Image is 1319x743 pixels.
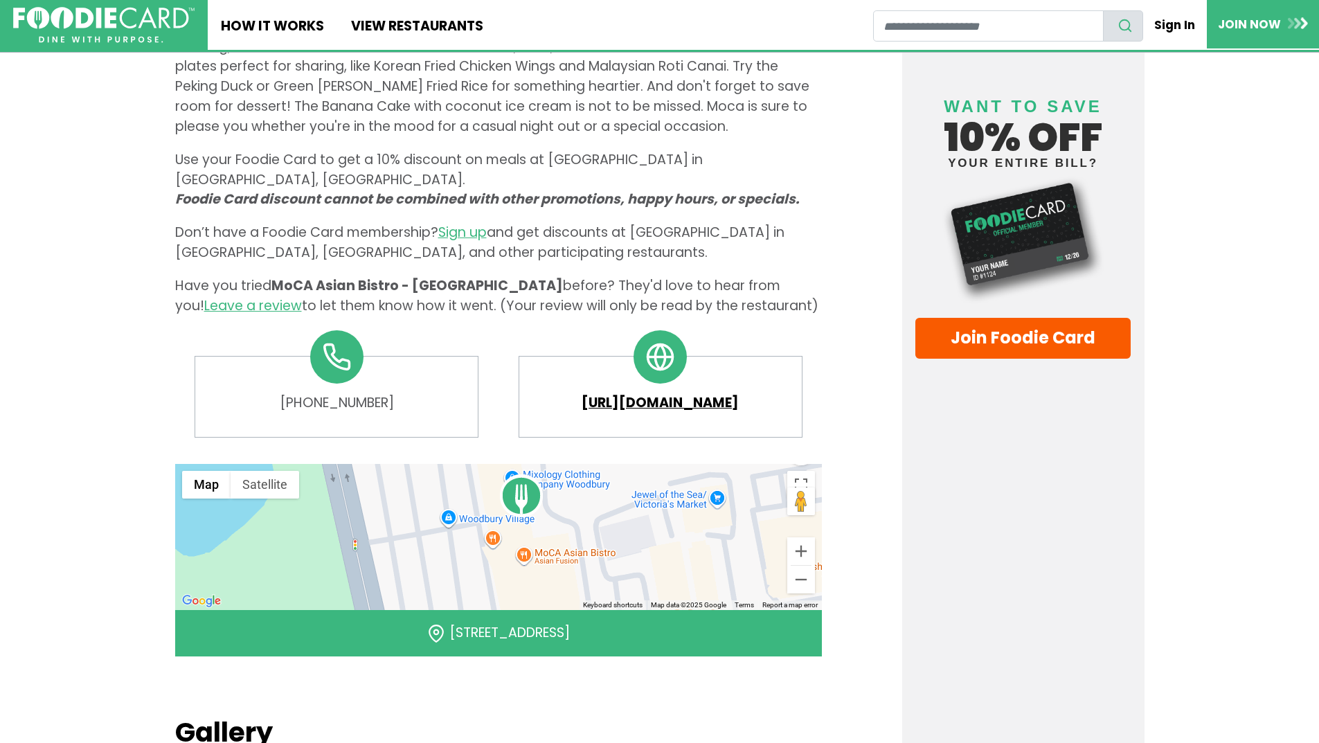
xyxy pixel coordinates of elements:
a: Join Foodie Card [915,317,1131,358]
a: [PHONE_NUMBER] [208,393,464,413]
span: Want to save [944,97,1102,116]
i: Foodie Card discount cannot be combined with other promotions, happy hours, or specials. [175,190,799,208]
button: Toggle fullscreen view [787,471,815,499]
small: your entire bill? [915,157,1131,169]
button: Zoom out [787,566,815,593]
h4: 10% off [915,80,1131,169]
p: Have you tried before? They'd love to hear from you! to let them know how it went. (Your review w... [175,276,823,316]
a: Sign up [438,223,487,242]
a: Open this area in Google Maps (opens a new window) [179,592,224,610]
span: Map data ©2025 Google [651,601,726,609]
img: FoodieCard; Eat, Drink, Save, Donate [13,7,195,44]
a: [STREET_ADDRESS] [449,623,570,642]
button: Show satellite imagery [231,471,299,499]
a: Leave a review [204,296,302,315]
img: Google [179,592,224,610]
button: Show street map [182,471,231,499]
button: Drag Pegman onto the map to open Street View [787,487,815,515]
span: MoCA Asian Bistro - [GEOGRAPHIC_DATA] [271,276,563,295]
input: restaurant search [873,10,1104,42]
a: Sign In [1143,10,1207,40]
button: Zoom in [787,537,815,565]
p: Use your Foodie Card to get a 10% discount on meals at [GEOGRAPHIC_DATA] in [GEOGRAPHIC_DATA], [G... [175,150,823,210]
a: Report a map error [762,601,818,609]
img: Foodie Card [915,176,1131,304]
a: Terms [735,601,754,609]
p: Don’t have a Foodie Card membership? and get discounts at [GEOGRAPHIC_DATA] in [GEOGRAPHIC_DATA],... [175,223,823,263]
button: Keyboard shortcuts [583,600,643,610]
button: search [1103,10,1143,42]
a: [URL][DOMAIN_NAME] [532,393,788,413]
